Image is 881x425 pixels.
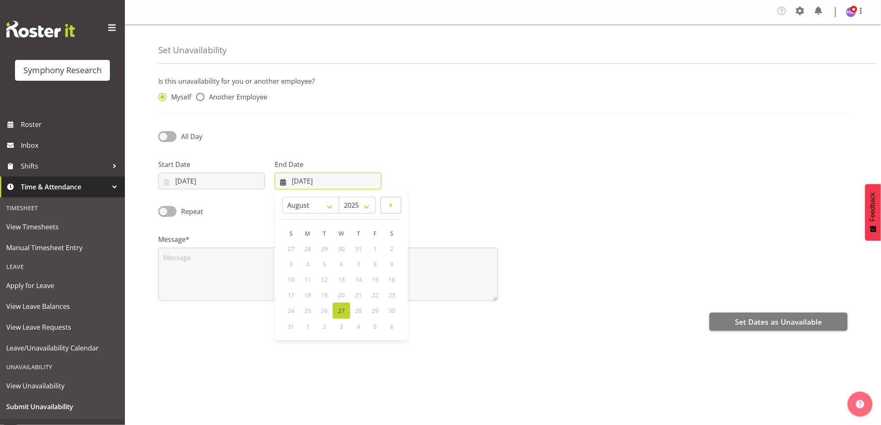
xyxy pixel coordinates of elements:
[2,375,123,396] a: View Unavailability
[289,229,293,237] span: S
[288,291,294,299] span: 17
[321,245,328,253] span: 29
[355,245,362,253] span: 31
[856,400,864,408] img: help-xxl-2.png
[355,307,362,315] span: 28
[6,342,119,354] span: Leave/Unavailability Calendar
[6,300,119,313] span: View Leave Balances
[373,245,377,253] span: 1
[289,260,293,268] span: 3
[373,260,377,268] span: 8
[323,260,326,268] span: 5
[323,323,326,331] span: 2
[2,396,123,417] a: Submit Unavailability
[709,313,848,331] button: Set Dates as Unavailable
[2,216,123,237] a: View Timesheets
[304,291,311,299] span: 18
[2,317,123,338] a: View Leave Requests
[2,275,123,296] a: Apply for Leave
[340,323,343,331] span: 3
[304,307,311,315] span: 25
[275,159,381,169] label: End Date
[2,199,123,216] div: Timesheet
[2,338,123,358] a: Leave/Unavailability Calendar
[372,291,378,299] span: 22
[306,323,309,331] span: 1
[158,45,226,55] h4: Set Unavailability
[338,229,344,237] span: W
[869,192,877,221] span: Feedback
[355,291,362,299] span: 21
[21,181,108,193] span: Time & Attendance
[390,245,393,253] span: 2
[306,260,309,268] span: 4
[372,307,378,315] span: 29
[321,307,328,315] span: 26
[304,245,311,253] span: 28
[304,276,311,283] span: 11
[373,229,376,237] span: F
[390,323,393,331] span: 6
[865,184,881,241] button: Feedback - Show survey
[158,159,265,169] label: Start Date
[158,76,848,86] p: Is this unavailability for you or another employee?
[846,7,856,17] img: hitesh-makan1261.jpg
[735,316,822,327] span: Set Dates as Unavailable
[338,307,345,315] span: 27
[288,245,294,253] span: 27
[2,358,123,375] div: Unavailability
[288,307,294,315] span: 24
[338,291,345,299] span: 20
[338,276,345,283] span: 13
[372,276,378,283] span: 15
[323,229,326,237] span: T
[321,291,328,299] span: 19
[388,276,395,283] span: 16
[338,245,345,253] span: 30
[390,229,393,237] span: S
[388,291,395,299] span: 23
[204,93,267,101] span: Another Employee
[181,132,202,141] span: All Day
[21,160,108,172] span: Shifts
[6,279,119,292] span: Apply for Leave
[2,237,123,258] a: Manual Timesheet Entry
[6,221,119,233] span: View Timesheets
[275,173,381,189] input: Click to select...
[357,260,360,268] span: 7
[177,206,203,216] span: Repeat
[355,276,362,283] span: 14
[2,296,123,317] a: View Leave Balances
[158,173,265,189] input: Click to select...
[388,307,395,315] span: 30
[6,380,119,392] span: View Unavailability
[288,323,294,331] span: 31
[6,241,119,254] span: Manual Timesheet Entry
[357,323,360,331] span: 4
[6,400,119,413] span: Submit Unavailability
[21,118,121,131] span: Roster
[6,321,119,333] span: View Leave Requests
[288,276,294,283] span: 10
[390,260,393,268] span: 9
[321,276,328,283] span: 12
[357,229,360,237] span: T
[158,234,498,244] label: Message*
[305,229,310,237] span: M
[167,93,191,101] span: Myself
[373,323,377,331] span: 5
[21,139,121,152] span: Inbox
[2,258,123,275] div: Leave
[6,21,75,37] img: Rosterit website logo
[340,260,343,268] span: 6
[23,64,102,77] div: Symphony Research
